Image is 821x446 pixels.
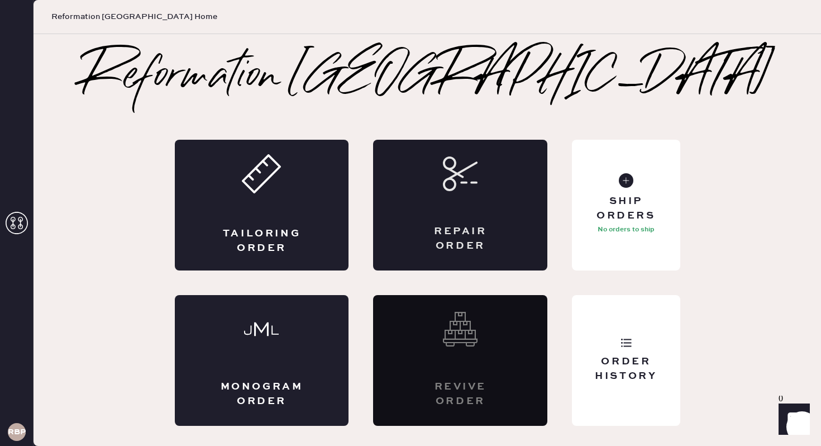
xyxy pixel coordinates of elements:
div: Interested? Contact us at care@hemster.co [373,295,547,426]
iframe: Front Chat [768,396,816,444]
div: Order History [581,355,671,383]
div: Repair Order [418,225,503,253]
div: Tailoring Order [219,227,304,255]
span: Reformation [GEOGRAPHIC_DATA] Home [51,11,217,22]
h3: RBPA [8,428,26,436]
div: Monogram Order [219,380,304,408]
p: No orders to ship [598,223,655,236]
div: Ship Orders [581,194,671,222]
h2: Reformation [GEOGRAPHIC_DATA] [82,55,773,99]
div: Revive order [418,380,503,408]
